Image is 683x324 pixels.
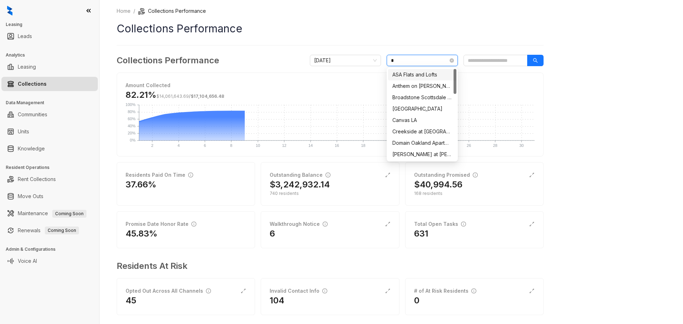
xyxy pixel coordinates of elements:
[388,137,456,149] div: Domain Oakland Apartments
[270,190,390,197] div: 740 residents
[1,60,98,74] li: Leasing
[361,143,365,148] text: 18
[1,29,98,43] li: Leads
[392,150,452,158] div: [PERSON_NAME] at [PERSON_NAME]
[392,94,452,101] div: Broadstone Scottsdale Quarter
[385,172,391,178] span: expand-alt
[519,143,524,148] text: 30
[126,295,136,306] h2: 45
[191,94,224,99] span: $17,104,656.48
[240,288,246,294] span: expand-alt
[191,222,196,227] span: info-circle
[414,295,419,306] h2: 0
[414,287,476,295] div: # of At Risk Residents
[18,172,56,186] a: Rent Collections
[126,179,157,190] h2: 37.66%
[117,54,219,67] h3: Collections Performance
[45,227,79,234] span: Coming Soon
[18,77,47,91] a: Collections
[388,149,456,160] div: Douglas at Stonelake
[493,143,497,148] text: 28
[414,171,478,179] div: Outstanding Promised
[392,105,452,113] div: [GEOGRAPHIC_DATA]
[128,110,136,114] text: 80%
[1,254,98,268] li: Voice AI
[323,222,328,227] span: info-circle
[126,89,224,101] h3: 82.21%
[308,143,313,148] text: 14
[529,172,535,178] span: expand-alt
[461,222,466,227] span: info-circle
[126,220,196,228] div: Promise Date Honor Rate
[128,124,136,128] text: 40%
[270,179,330,190] h2: $3,242,932.14
[270,228,275,239] h2: 6
[388,80,456,92] div: Anthem on Ashley
[282,143,286,148] text: 12
[18,254,37,268] a: Voice AI
[1,142,98,156] li: Knowledge
[230,143,232,148] text: 8
[1,124,98,139] li: Units
[117,260,538,272] h3: Residents At Risk
[52,210,86,218] span: Coming Soon
[388,115,456,126] div: Canvas LA
[178,143,180,148] text: 4
[392,82,452,90] div: Anthem on [PERSON_NAME]
[385,288,391,294] span: expand-alt
[18,223,79,238] a: RenewalsComing Soon
[151,143,153,148] text: 2
[204,143,206,148] text: 6
[128,131,136,135] text: 20%
[270,287,327,295] div: Invalid Contact Info
[1,77,98,91] li: Collections
[388,103,456,115] div: Cadence Union Station
[270,171,330,179] div: Outstanding Balance
[138,7,206,15] li: Collections Performance
[115,7,132,15] a: Home
[1,107,98,122] li: Communities
[414,228,428,239] h2: 631
[1,223,98,238] li: Renewals
[392,128,452,136] div: Creekside at [GEOGRAPHIC_DATA]
[18,29,32,43] a: Leads
[18,124,29,139] a: Units
[392,116,452,124] div: Canvas LA
[126,102,136,107] text: 100%
[314,55,377,66] span: October 2025
[388,92,456,103] div: Broadstone Scottsdale Quarter
[471,288,476,293] span: info-circle
[388,126,456,137] div: Creekside at Crabtree
[414,220,466,228] div: Total Open Tasks
[1,206,98,221] li: Maintenance
[126,171,193,179] div: Residents Paid On Time
[392,71,452,79] div: ASA Flats and Lofts
[117,21,544,37] h1: Collections Performance
[256,143,260,148] text: 10
[392,139,452,147] div: Domain Oakland Apartments
[128,117,136,121] text: 60%
[6,52,99,58] h3: Analytics
[6,21,99,28] h3: Leasing
[473,172,478,177] span: info-circle
[270,295,284,306] h2: 104
[18,107,47,122] a: Communities
[18,189,43,203] a: Move Outs
[6,100,99,106] h3: Data Management
[130,138,136,142] text: 0%
[335,143,339,148] text: 16
[18,60,36,74] a: Leasing
[414,190,535,197] div: 168 residents
[157,94,189,99] span: $14,061,643.69
[126,287,211,295] div: Opted Out Across All Channels
[414,179,462,190] h2: $40,994.56
[188,172,193,177] span: info-circle
[133,7,135,15] li: /
[322,288,327,293] span: info-circle
[529,221,535,227] span: expand-alt
[1,172,98,186] li: Rent Collections
[1,189,98,203] li: Move Outs
[206,288,211,293] span: info-circle
[467,143,471,148] text: 26
[325,172,330,177] span: info-circle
